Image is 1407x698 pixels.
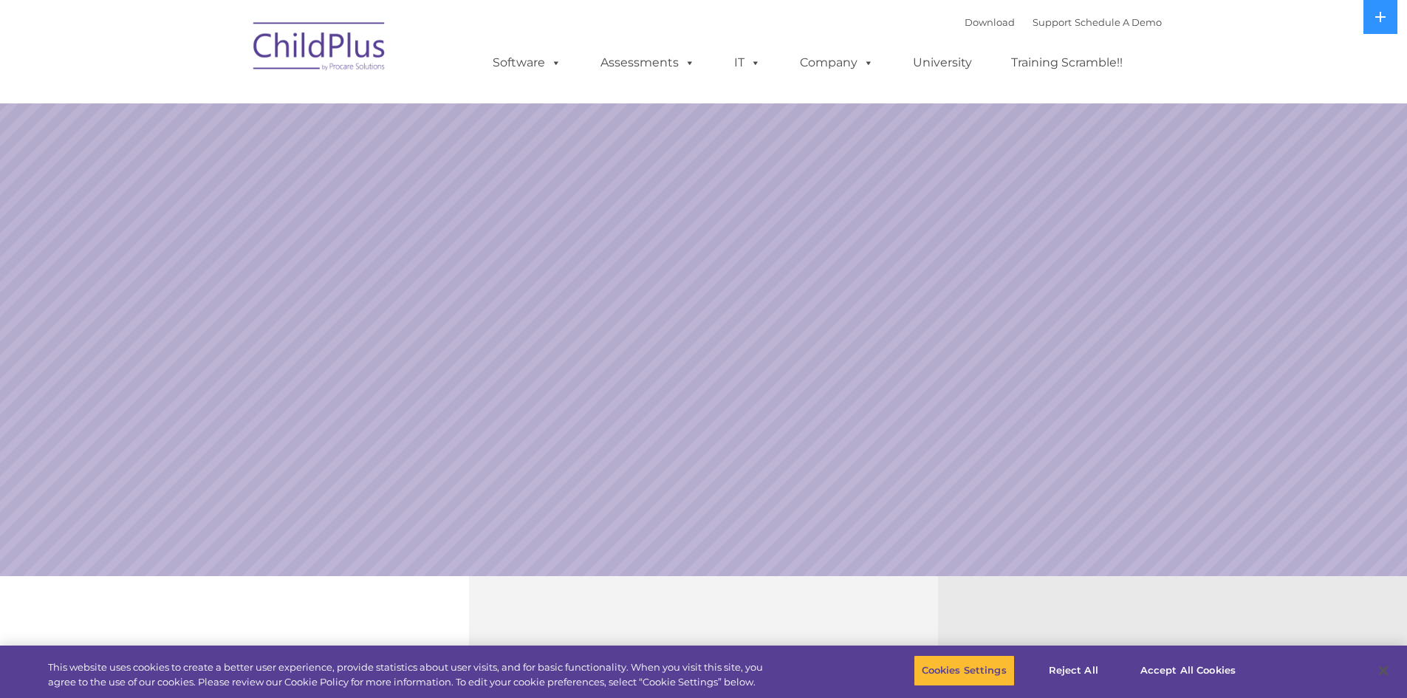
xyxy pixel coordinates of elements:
[1033,16,1072,28] a: Support
[965,16,1015,28] a: Download
[246,12,394,86] img: ChildPlus by Procare Solutions
[1132,655,1244,686] button: Accept All Cookies
[719,48,776,78] a: IT
[1367,654,1400,687] button: Close
[478,48,576,78] a: Software
[48,660,774,689] div: This website uses cookies to create a better user experience, provide statistics about user visit...
[785,48,889,78] a: Company
[586,48,710,78] a: Assessments
[1027,655,1120,686] button: Reject All
[914,655,1015,686] button: Cookies Settings
[996,48,1137,78] a: Training Scramble!!
[1075,16,1162,28] a: Schedule A Demo
[898,48,987,78] a: University
[965,16,1162,28] font: |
